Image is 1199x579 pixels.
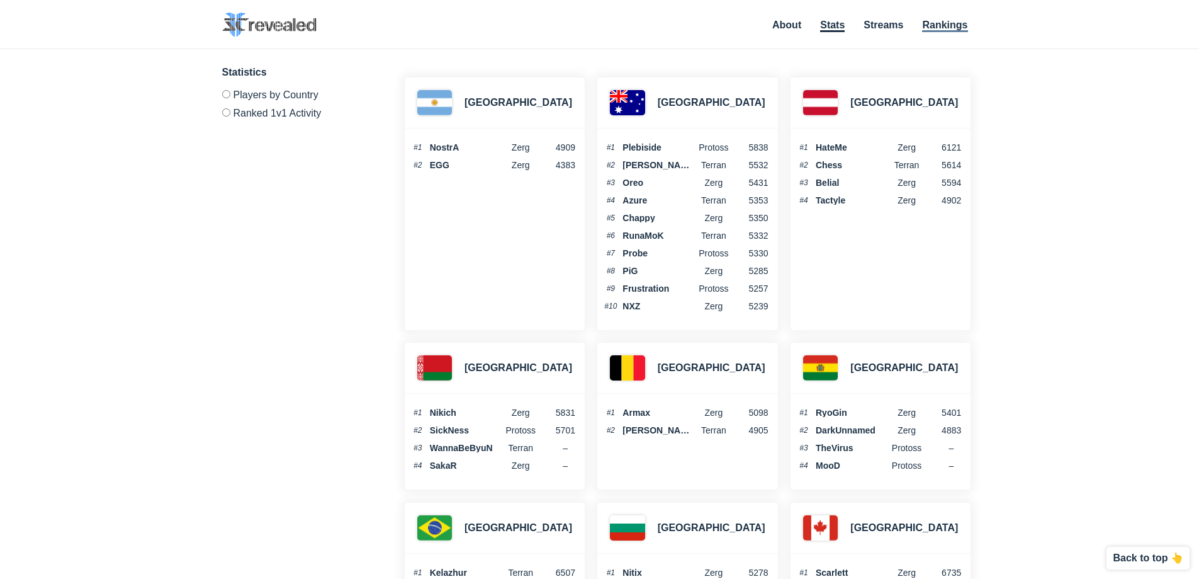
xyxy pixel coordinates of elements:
[622,408,695,417] span: Armax
[464,520,572,536] h3: [GEOGRAPHIC_DATA]
[622,302,695,311] span: NXZ
[622,143,695,152] span: Plebiside
[502,143,539,152] span: Zerg
[732,178,768,187] span: 5431
[539,426,575,435] span: 5701
[411,444,425,452] span: #3
[430,444,503,452] span: WannaBeByuN
[411,427,425,434] span: #2
[816,178,889,187] span: Belial
[604,161,617,169] span: #2
[502,461,539,470] span: Zerg
[604,267,617,275] span: #8
[797,161,811,169] span: #2
[695,214,732,222] span: Zerg
[411,462,425,469] span: #4
[732,196,768,205] span: 5353
[430,461,503,470] span: SakaR
[889,444,925,452] span: Protoss
[502,568,539,577] span: Terran
[502,161,539,169] span: Zerg
[925,161,961,169] span: 5614
[604,144,617,151] span: #1
[658,360,765,375] h3: [GEOGRAPHIC_DATA]
[622,178,695,187] span: Oreo
[797,444,811,452] span: #3
[797,462,811,469] span: #4
[732,143,768,152] span: 5838
[925,196,961,205] span: 4902
[695,249,732,258] span: Protoss
[732,568,768,577] span: 5278
[889,426,925,435] span: Zerg
[604,285,617,292] span: #9
[816,461,889,470] span: MooD
[604,302,617,310] span: #10
[502,426,539,435] span: Protoss
[889,178,925,187] span: Zerg
[222,65,373,80] h3: Statistics
[949,443,954,453] span: –
[816,161,889,169] span: Chess
[604,214,617,222] span: #5
[797,197,811,204] span: #4
[816,426,889,435] span: DarkUnnamed
[539,408,575,417] span: 5831
[850,95,958,110] h3: [GEOGRAPHIC_DATA]
[411,569,425,576] span: #1
[464,360,572,375] h3: [GEOGRAPHIC_DATA]
[222,103,373,118] label: Ranked 1v1 Activity
[732,302,768,311] span: 5239
[430,426,503,435] span: SickNess
[539,568,575,577] span: 6507
[695,284,732,293] span: Protoss
[622,161,695,169] span: [PERSON_NAME]
[622,267,695,275] span: PiG
[695,568,732,577] span: Zerg
[658,520,765,536] h3: [GEOGRAPHIC_DATA]
[695,196,732,205] span: Terran
[622,284,695,293] span: Frustration
[604,569,617,576] span: #1
[797,569,811,576] span: #1
[622,231,695,240] span: RunaMoK
[797,179,811,186] span: #3
[864,20,903,30] a: Streams
[502,444,539,452] span: Terran
[222,90,230,98] input: Players by Country
[732,284,768,293] span: 5257
[695,178,732,187] span: Zerg
[925,178,961,187] span: 5594
[889,143,925,152] span: Zerg
[411,409,425,416] span: #1
[850,520,958,536] h3: [GEOGRAPHIC_DATA]
[222,13,317,37] img: SC2 Revealed
[889,568,925,577] span: Zerg
[889,161,925,169] span: Terran
[732,426,768,435] span: 4905
[604,409,617,416] span: #1
[732,249,768,258] span: 5330
[658,95,765,110] h3: [GEOGRAPHIC_DATA]
[695,161,732,169] span: terran
[604,197,617,204] span: #4
[539,161,575,169] span: 4383
[622,249,695,258] span: Probe
[797,409,811,416] span: #1
[889,408,925,417] span: Zerg
[1113,553,1183,563] p: Back to top 👆
[695,408,732,417] span: Zerg
[695,302,732,311] span: Zerg
[563,443,568,453] span: –
[850,360,958,375] h3: [GEOGRAPHIC_DATA]
[695,426,732,435] span: Terran
[732,267,768,275] span: 5285
[816,444,889,452] span: TheVirus
[949,461,954,471] span: –
[732,214,768,222] span: 5350
[411,144,425,151] span: #1
[925,408,961,417] span: 5401
[772,20,801,30] a: About
[430,161,503,169] span: EGG
[411,161,425,169] span: #2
